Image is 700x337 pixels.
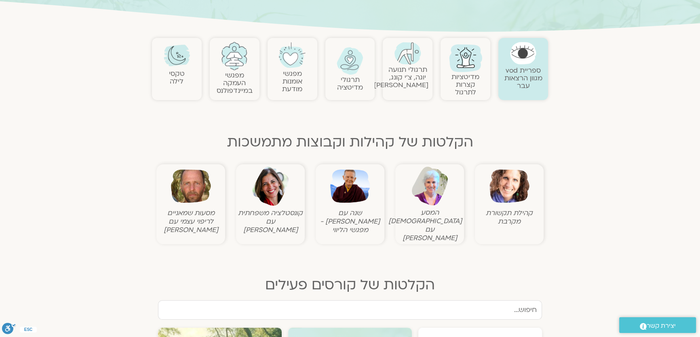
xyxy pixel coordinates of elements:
figcaption: קהילת תקשורת מקרבת [477,209,542,226]
span: יצירת קשר [647,320,676,331]
a: תרגולימדיטציה [337,75,363,92]
figcaption: קונסטלציה משפחתית עם [PERSON_NAME] [238,209,303,234]
a: תרגולי תנועהיוגה, צ׳י קונג, [PERSON_NAME] [374,65,428,90]
a: מפגשיהעמקה במיינדפולנס [217,71,253,95]
a: טקסילילה [169,69,185,86]
a: מפגשיאומנות מודעת [282,69,302,94]
a: ספריית vodמגוון הרצאות עבר [504,66,542,90]
a: יצירת קשר [619,317,696,333]
figcaption: שנה עם [PERSON_NAME] - מפגשי הליווי [318,209,382,234]
input: חיפוש... [158,300,542,320]
a: מדיטציות קצרות לתרגול [451,72,479,97]
h2: הקלטות של קהילות וקבוצות מתמשכות [152,134,548,150]
figcaption: מסעות שמאניים לריפוי עצמי עם [PERSON_NAME] [158,209,223,234]
figcaption: המסע [DEMOGRAPHIC_DATA] עם [PERSON_NAME] [397,208,462,242]
h2: הקלטות של קורסים פעילים [152,277,548,293]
